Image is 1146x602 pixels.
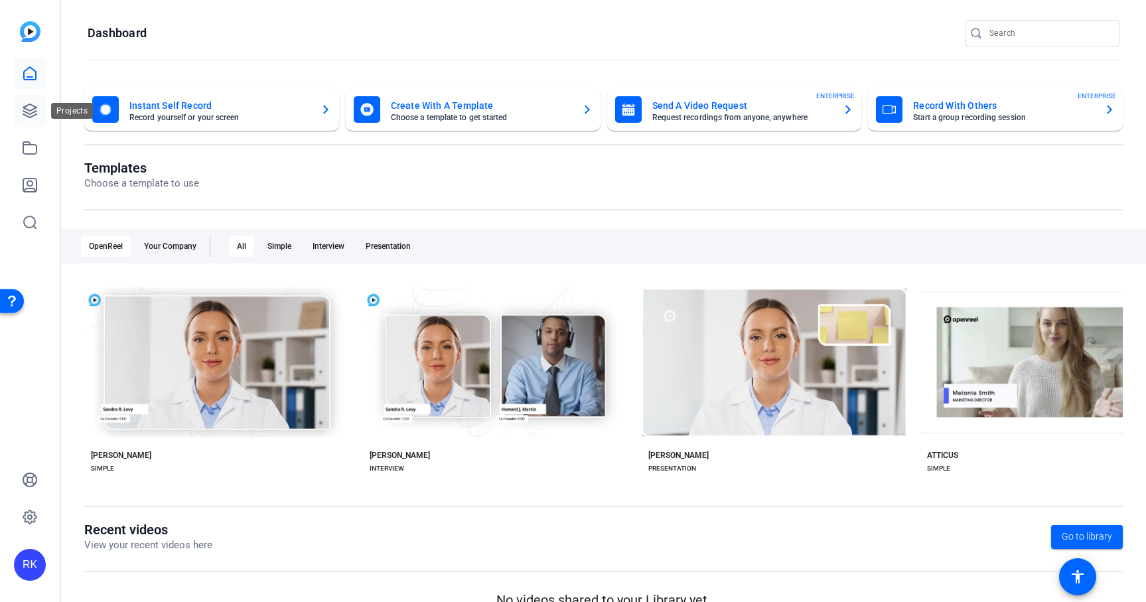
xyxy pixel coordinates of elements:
div: PRESENTATION [648,463,696,474]
button: Create With A TemplateChoose a template to get started [346,88,601,131]
mat-card-subtitle: Request recordings from anyone, anywhere [652,113,833,121]
div: Presentation [358,236,419,257]
img: blue-gradient.svg [20,21,40,42]
div: Interview [305,236,352,257]
a: Go to library [1051,525,1123,549]
div: All [229,236,254,257]
button: Send A Video RequestRequest recordings from anyone, anywhereENTERPRISE [607,88,862,131]
div: ATTICUS [927,450,958,461]
h1: Templates [84,160,199,176]
mat-card-subtitle: Record yourself or your screen [129,113,310,121]
div: SIMPLE [91,463,114,474]
mat-card-subtitle: Start a group recording session [913,113,1094,121]
mat-card-title: Record With Others [913,98,1094,113]
span: ENTERPRISE [816,91,855,101]
div: Your Company [136,236,204,257]
mat-card-subtitle: Choose a template to get started [391,113,571,121]
div: Simple [259,236,299,257]
h1: Recent videos [84,522,212,538]
div: [PERSON_NAME] [91,450,151,461]
button: Instant Self RecordRecord yourself or your screen [84,88,339,131]
input: Search [989,25,1109,41]
div: OpenReel [81,236,131,257]
mat-card-title: Send A Video Request [652,98,833,113]
span: ENTERPRISE [1078,91,1116,101]
mat-card-title: Instant Self Record [129,98,310,113]
div: INTERVIEW [370,463,404,474]
button: Record With OthersStart a group recording sessionENTERPRISE [868,88,1123,131]
div: SIMPLE [927,463,950,474]
div: Projects [51,103,93,119]
p: Choose a template to use [84,176,199,191]
span: Go to library [1062,530,1112,544]
div: [PERSON_NAME] [648,450,709,461]
h1: Dashboard [88,25,147,41]
div: RK [14,549,46,581]
p: View your recent videos here [84,538,212,553]
mat-card-title: Create With A Template [391,98,571,113]
mat-icon: accessibility [1070,569,1086,585]
div: [PERSON_NAME] [370,450,430,461]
